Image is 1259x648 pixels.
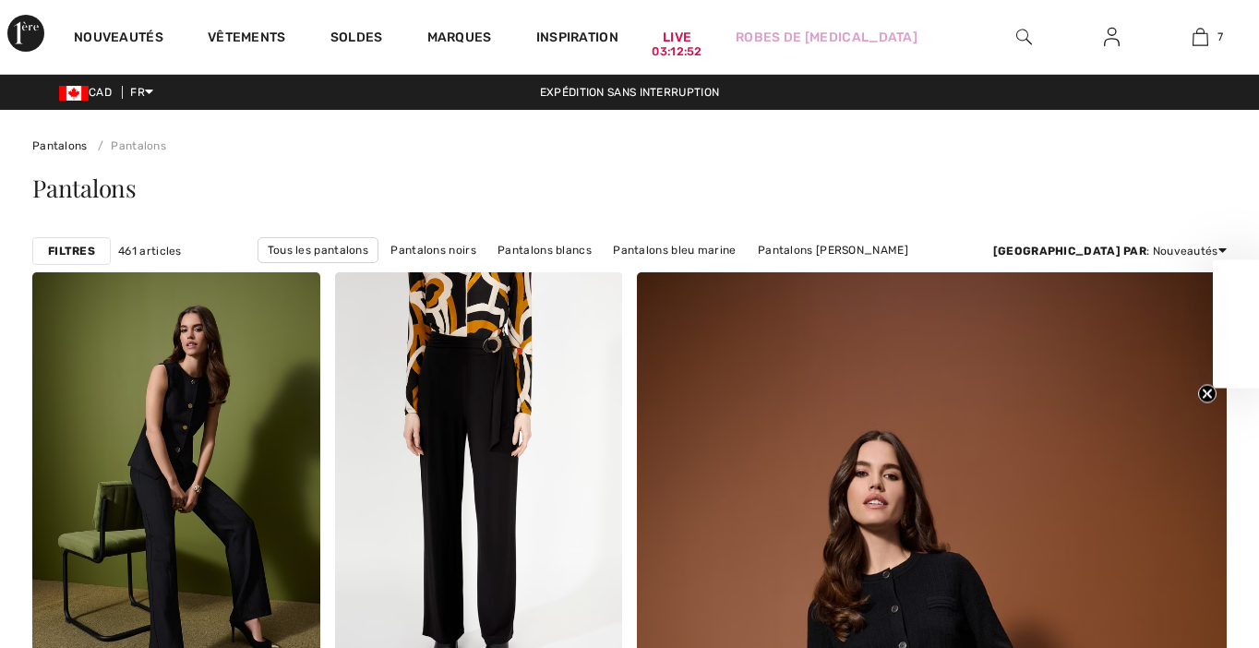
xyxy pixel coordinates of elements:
a: Jambes larges [740,263,840,287]
a: Pantalons bleu marine [604,238,745,262]
a: Pantalons [PERSON_NAME] [749,238,917,262]
a: Se connecter [1089,26,1134,49]
img: Mon panier [1193,26,1208,48]
a: Vêtements [208,30,286,49]
a: Jambes droites [632,263,737,287]
a: Pantalons à enfiler [507,263,629,287]
strong: Filtres [48,243,95,259]
a: 7 [1157,26,1243,48]
a: Robes de [MEDICAL_DATA] [736,28,917,47]
span: 7 [1217,29,1223,45]
a: Pantalons blancs [488,238,601,262]
a: Live03:12:52 [663,28,691,47]
strong: [GEOGRAPHIC_DATA] par [993,245,1146,258]
button: Close teaser [1198,385,1217,403]
img: 1ère Avenue [7,15,44,52]
span: CAD [59,86,119,99]
a: Pantalons [32,139,88,152]
a: Pantalons noirs [381,238,486,262]
a: Soldes [330,30,383,49]
div: Close teaser [1213,260,1259,389]
img: recherche [1016,26,1032,48]
a: Pantalons [90,139,166,152]
a: Marques [427,30,492,49]
img: Mes infos [1104,26,1120,48]
span: 461 articles [118,243,182,259]
span: FR [130,86,153,99]
span: Pantalons [32,172,137,204]
a: Tous les pantalons [258,237,378,263]
div: : Nouveautés [993,243,1227,259]
div: 03:12:52 [652,43,701,61]
a: Nouveautés [74,30,163,49]
span: Inspiration [536,30,618,49]
img: Canadian Dollar [59,86,89,101]
a: Pantalons [PERSON_NAME] [335,263,504,287]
